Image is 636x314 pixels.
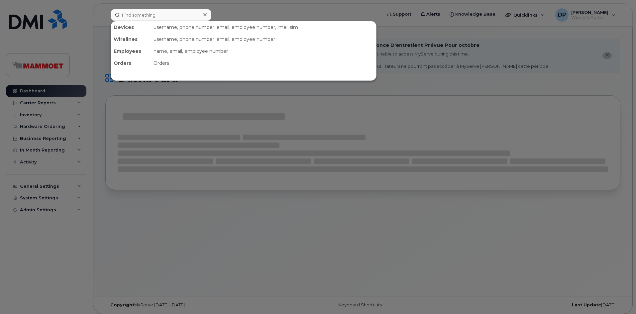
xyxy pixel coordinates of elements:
[111,21,151,33] div: Devices
[151,33,376,45] div: username, phone number, email, employee number
[111,33,151,45] div: Wirelines
[111,45,151,57] div: Employees
[111,57,151,69] div: Orders
[151,45,376,57] div: name, email, employee number
[151,57,376,69] div: Orders
[151,21,376,33] div: username, phone number, email, employee number, imei, sim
